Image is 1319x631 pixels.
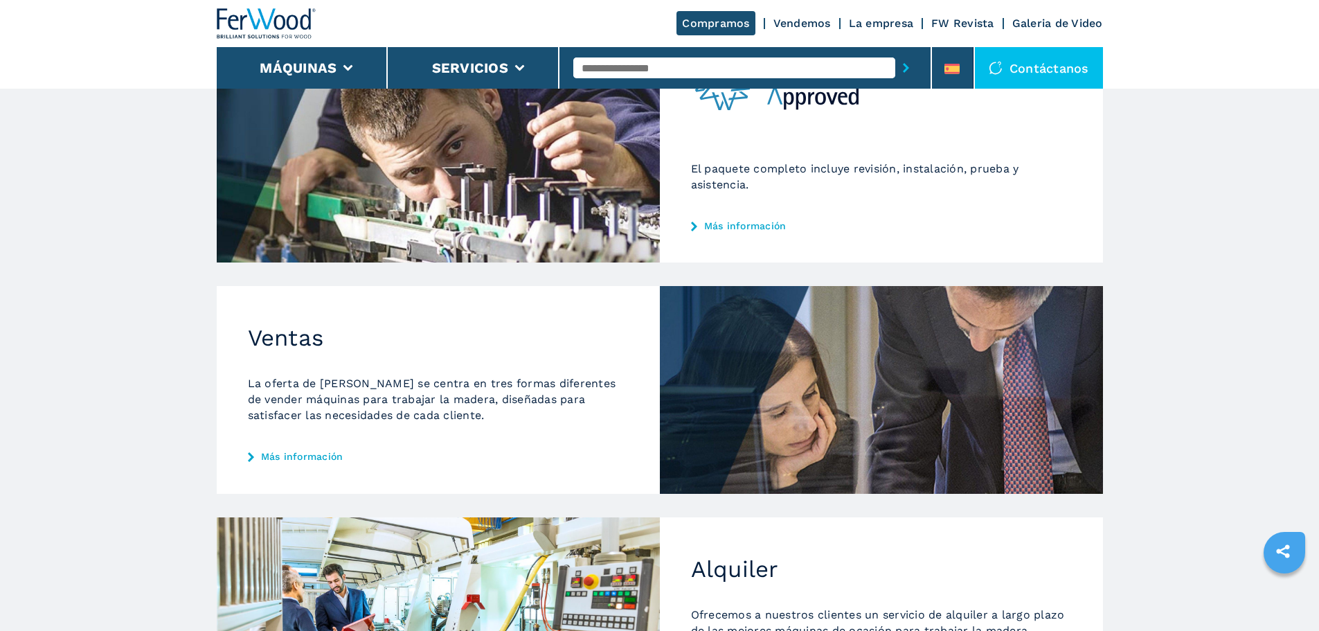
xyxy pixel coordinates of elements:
a: Más información [691,220,1072,231]
a: Más información [248,451,629,462]
img: Ventas [660,286,1103,494]
div: Contáctanos [975,47,1103,89]
a: Vendemos [773,17,831,30]
h2: Ventas [248,324,629,352]
a: La empresa [849,17,914,30]
a: Galeria de Video [1012,17,1103,30]
h2: Alquiler [691,556,1072,583]
p: La oferta de [PERSON_NAME] se centra en tres formas diferentes de vender máquinas para trabajar l... [248,375,629,423]
button: Máquinas [260,60,337,76]
a: Compramos [676,11,755,35]
button: Servicios [432,60,508,76]
a: FW Revista [931,17,994,30]
a: sharethis [1266,534,1300,569]
img: Ferwood [217,8,316,39]
img: Contáctanos [989,61,1003,75]
button: submit-button [895,52,917,84]
p: El paquete completo incluye revisión, instalación, prueba y asistencia. [691,161,1072,193]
